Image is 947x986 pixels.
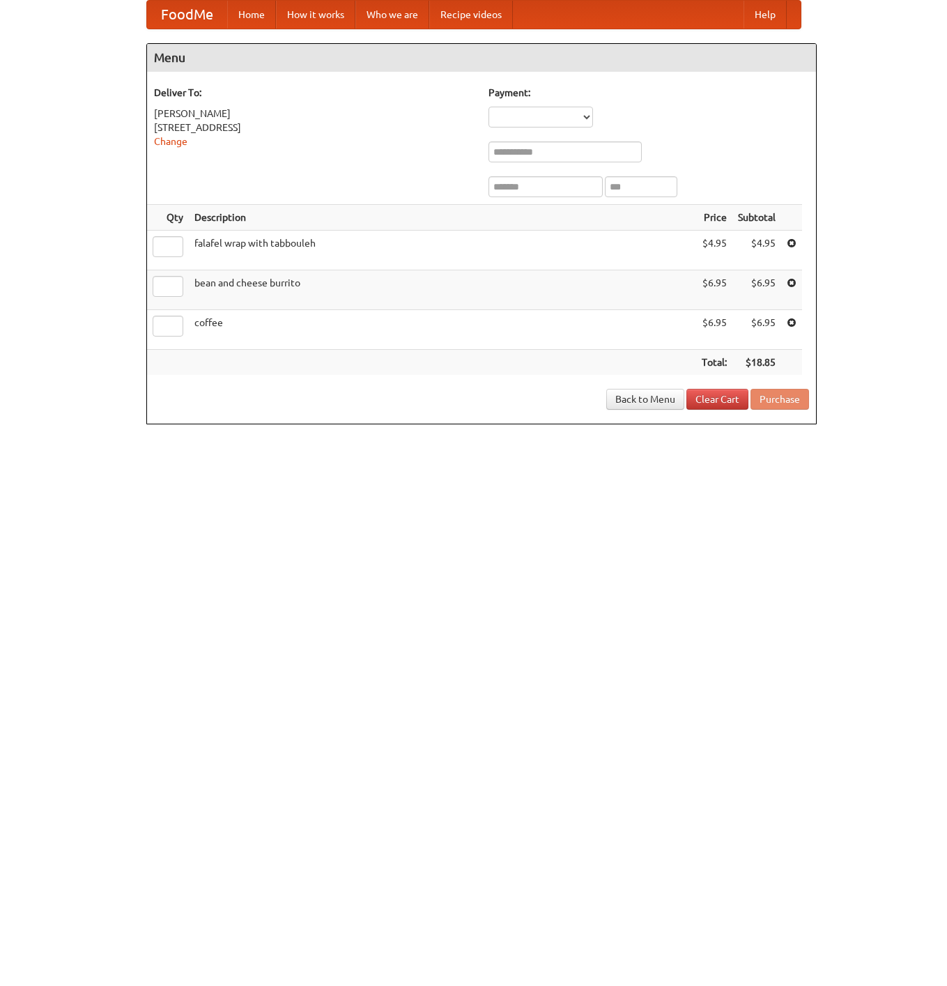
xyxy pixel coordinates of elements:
[147,1,227,29] a: FoodMe
[488,86,809,100] h5: Payment:
[154,107,475,121] div: [PERSON_NAME]
[147,205,189,231] th: Qty
[227,1,276,29] a: Home
[750,389,809,410] button: Purchase
[189,270,696,310] td: bean and cheese burrito
[606,389,684,410] a: Back to Menu
[154,86,475,100] h5: Deliver To:
[696,310,732,350] td: $6.95
[696,231,732,270] td: $4.95
[696,270,732,310] td: $6.95
[189,310,696,350] td: coffee
[355,1,429,29] a: Who we are
[189,205,696,231] th: Description
[696,205,732,231] th: Price
[154,121,475,134] div: [STREET_ADDRESS]
[732,350,781,376] th: $18.85
[732,231,781,270] td: $4.95
[732,310,781,350] td: $6.95
[686,389,748,410] a: Clear Cart
[429,1,513,29] a: Recipe videos
[189,231,696,270] td: falafel wrap with tabbouleh
[732,270,781,310] td: $6.95
[732,205,781,231] th: Subtotal
[276,1,355,29] a: How it works
[744,1,787,29] a: Help
[696,350,732,376] th: Total:
[147,44,816,72] h4: Menu
[154,136,187,147] a: Change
